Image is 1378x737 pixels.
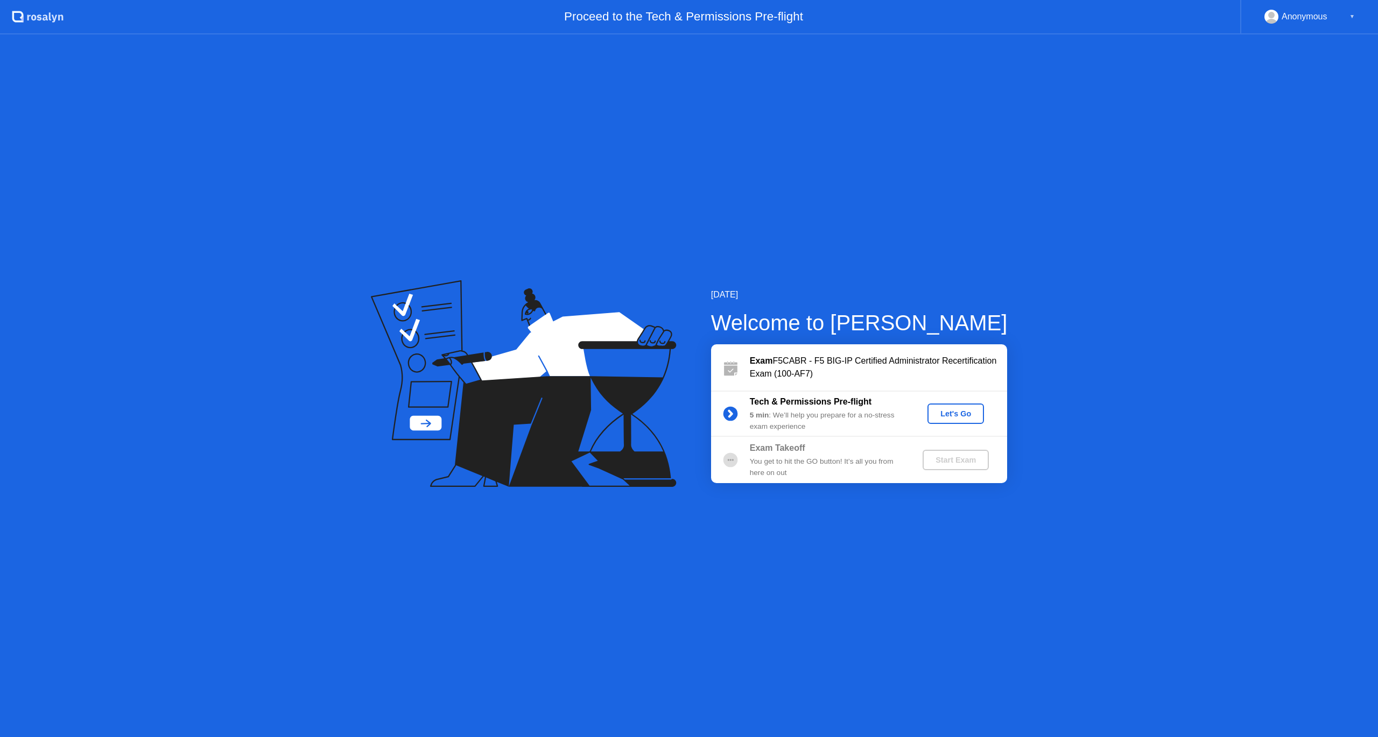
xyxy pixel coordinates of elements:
[927,456,985,464] div: Start Exam
[750,356,773,365] b: Exam
[1282,10,1327,24] div: Anonymous
[1349,10,1355,24] div: ▼
[927,403,984,424] button: Let's Go
[750,411,769,419] b: 5 min
[923,450,989,470] button: Start Exam
[750,443,805,452] b: Exam Takeoff
[750,355,1007,380] div: F5CABR - F5 BIG-IP Certified Administrator Recertification Exam (100-AF7)
[932,409,980,418] div: Let's Go
[711,307,1008,339] div: Welcome to [PERSON_NAME]
[750,456,905,478] div: You get to hit the GO button! It’s all you from here on out
[750,397,871,406] b: Tech & Permissions Pre-flight
[750,410,905,432] div: : We’ll help you prepare for a no-stress exam experience
[711,288,1008,301] div: [DATE]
